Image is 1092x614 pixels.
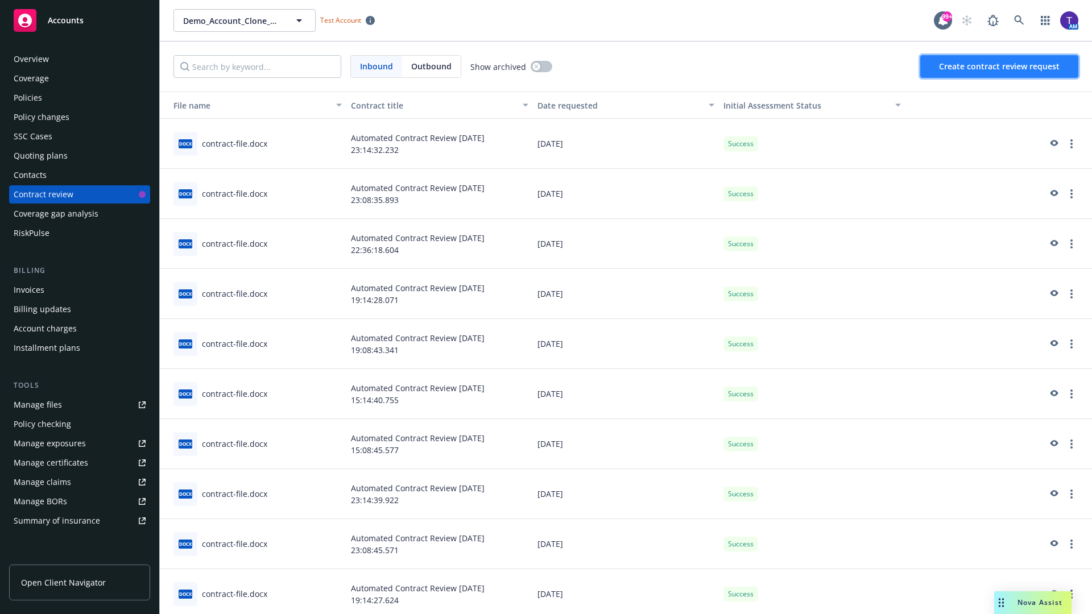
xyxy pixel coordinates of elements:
[728,589,754,599] span: Success
[14,108,69,126] div: Policy changes
[14,454,88,472] div: Manage certificates
[9,434,150,453] a: Manage exposures
[9,415,150,433] a: Policy checking
[346,519,533,569] div: Automated Contract Review [DATE] 23:08:45.571
[728,239,754,249] span: Success
[21,576,106,588] span: Open Client Navigator
[346,319,533,369] div: Automated Contract Review [DATE] 19:08:43.341
[955,9,978,32] a: Start snowing
[164,99,329,111] div: File name
[1046,537,1060,551] a: preview
[1046,237,1060,251] a: preview
[9,454,150,472] a: Manage certificates
[14,89,42,107] div: Policies
[346,92,533,119] button: Contract title
[411,60,452,72] span: Outbound
[533,119,719,169] div: [DATE]
[982,9,1004,32] a: Report a Bug
[9,553,150,564] div: Analytics hub
[351,56,402,77] span: Inbound
[1065,587,1078,601] a: more
[533,469,719,519] div: [DATE]
[728,539,754,549] span: Success
[14,50,49,68] div: Overview
[346,119,533,169] div: Automated Contract Review [DATE] 23:14:32.232
[533,419,719,469] div: [DATE]
[728,339,754,349] span: Success
[164,99,329,111] div: Toggle SortBy
[1046,387,1060,401] a: preview
[1046,337,1060,351] a: preview
[9,147,150,165] a: Quoting plans
[179,189,192,198] span: docx
[1065,187,1078,201] a: more
[202,188,267,200] div: contract-file.docx
[533,269,719,319] div: [DATE]
[14,320,77,338] div: Account charges
[202,438,267,450] div: contract-file.docx
[9,185,150,204] a: Contract review
[14,473,71,491] div: Manage claims
[9,473,150,491] a: Manage claims
[202,288,267,300] div: contract-file.docx
[728,139,754,149] span: Success
[48,16,84,25] span: Accounts
[351,99,516,111] div: Contract title
[994,591,1072,614] button: Nova Assist
[202,238,267,250] div: contract-file.docx
[179,389,192,398] span: docx
[1065,287,1078,301] a: more
[1046,137,1060,151] a: preview
[1065,487,1078,501] a: more
[179,439,192,448] span: docx
[9,69,150,88] a: Coverage
[202,588,267,600] div: contract-file.docx
[1065,437,1078,451] a: more
[728,189,754,199] span: Success
[346,169,533,219] div: Automated Contract Review [DATE] 23:08:35.893
[942,11,952,22] div: 99+
[533,219,719,269] div: [DATE]
[9,108,150,126] a: Policy changes
[1046,187,1060,201] a: preview
[920,55,1078,78] button: Create contract review request
[9,5,150,36] a: Accounts
[14,281,44,299] div: Invoices
[9,265,150,276] div: Billing
[1046,437,1060,451] a: preview
[728,389,754,399] span: Success
[9,396,150,414] a: Manage files
[346,269,533,319] div: Automated Contract Review [DATE] 19:14:28.071
[9,320,150,338] a: Account charges
[179,590,192,598] span: docx
[1046,587,1060,601] a: preview
[14,396,62,414] div: Manage files
[9,205,150,223] a: Coverage gap analysis
[9,339,150,357] a: Installment plans
[179,289,192,298] span: docx
[728,289,754,299] span: Success
[14,224,49,242] div: RiskPulse
[14,69,49,88] div: Coverage
[202,538,267,550] div: contract-file.docx
[533,92,719,119] button: Date requested
[179,239,192,248] span: docx
[202,388,267,400] div: contract-file.docx
[14,512,100,530] div: Summary of insurance
[470,61,526,73] span: Show archived
[9,127,150,146] a: SSC Cases
[346,469,533,519] div: Automated Contract Review [DATE] 23:14:39.922
[14,166,47,184] div: Contacts
[14,339,80,357] div: Installment plans
[9,281,150,299] a: Invoices
[1060,11,1078,30] img: photo
[346,219,533,269] div: Automated Contract Review [DATE] 22:36:18.604
[1065,387,1078,401] a: more
[14,300,71,318] div: Billing updates
[9,89,150,107] a: Policies
[939,61,1060,72] span: Create contract review request
[1065,337,1078,351] a: more
[14,127,52,146] div: SSC Cases
[1008,9,1031,32] a: Search
[173,55,341,78] input: Search by keyword...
